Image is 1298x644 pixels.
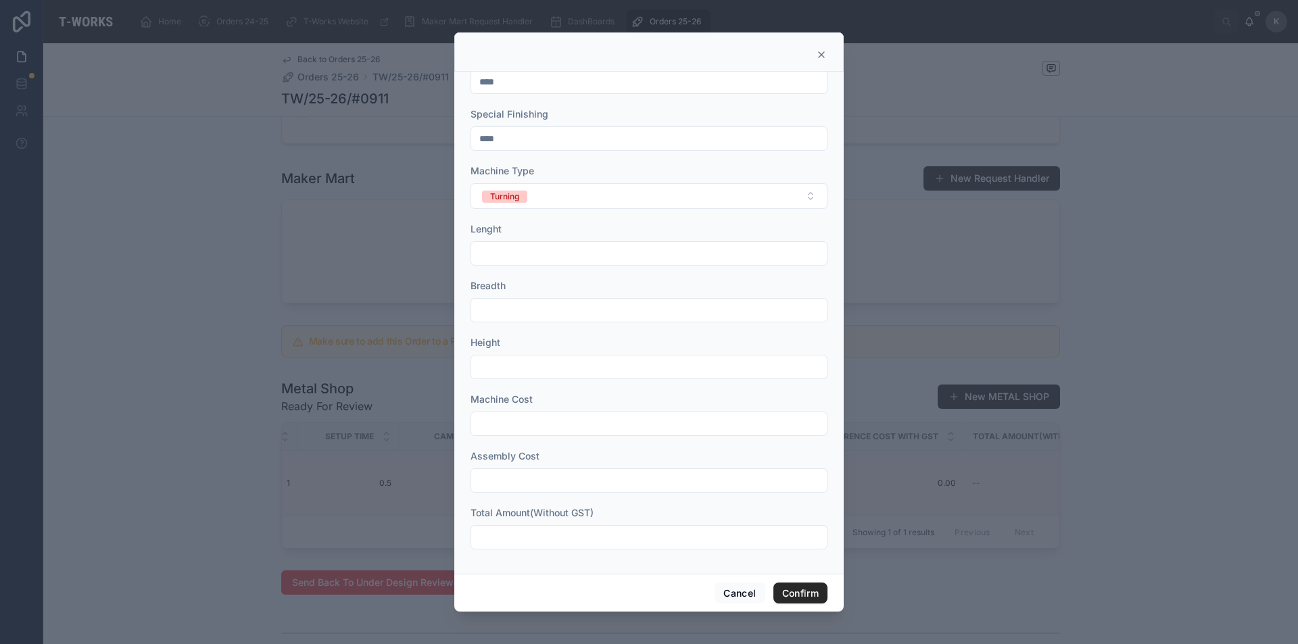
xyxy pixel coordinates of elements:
[490,191,519,203] div: Turning
[471,507,594,518] span: Total Amount(Without GST)
[471,450,539,462] span: Assembly Cost
[471,108,548,120] span: Special Finishing
[715,583,765,604] button: Cancel
[471,165,534,176] span: Machine Type
[773,583,827,604] button: Confirm
[471,337,500,348] span: Height
[471,280,506,291] span: Breadth
[471,183,827,209] button: Select Button
[471,223,502,234] span: Lenght
[471,393,533,405] span: Machine Cost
